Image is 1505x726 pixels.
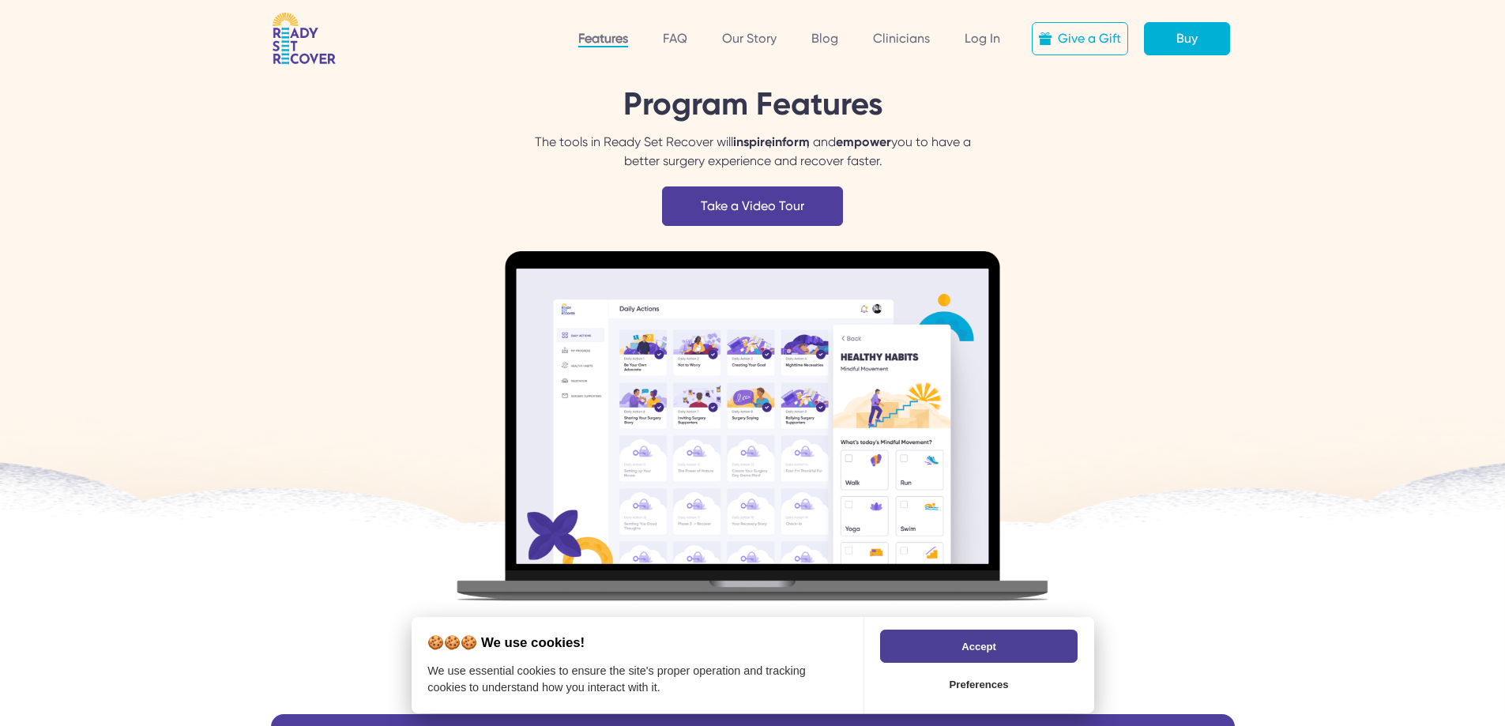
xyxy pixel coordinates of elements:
[1144,22,1230,55] a: Buy
[811,31,838,46] a: Blog
[965,31,1000,46] a: Log In
[663,31,687,46] a: FAQ
[273,13,336,65] img: RSR
[662,186,843,226] a: Take a Video Tour
[525,88,980,120] h1: Program Features
[772,134,810,149] span: inform
[836,134,891,149] span: empower
[412,617,1094,713] div: CookieChimp
[412,635,863,650] h2: 🍪🍪🍪 We use cookies!
[733,134,772,149] span: inspire
[578,31,628,47] a: Features
[427,664,805,694] div: We use essential cookies to ensure the site's proper operation and tracking cookies to understand...
[722,31,777,46] a: Our Story
[441,251,1065,604] img: Macbook pro
[880,630,1077,663] button: Accept
[1058,29,1121,48] div: Give a Gift
[880,668,1077,701] button: Preferences
[873,31,930,46] a: Clinicians
[1176,29,1198,48] div: Buy
[525,133,980,171] div: The tools in Ready Set Recover will , , and you to have a better surgery experience and recover f...
[1032,22,1128,55] a: Give a Gift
